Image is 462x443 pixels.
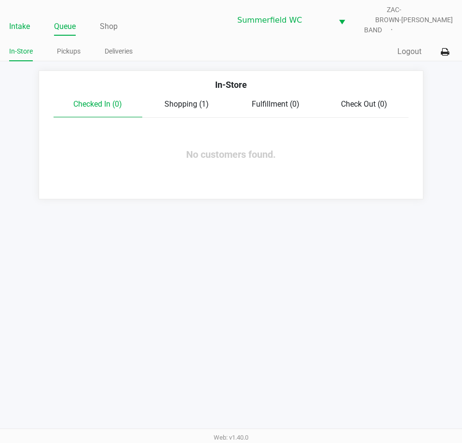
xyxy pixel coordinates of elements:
span: Shopping (1) [164,99,209,109]
span: [PERSON_NAME] [401,15,453,25]
a: Intake [9,20,30,33]
a: Shop [100,20,118,33]
button: Logout [397,46,421,57]
span: Check Out (0) [341,99,387,109]
span: Summerfield WC [237,14,327,26]
a: In-Store [9,45,33,57]
span: In-Store [215,80,247,90]
span: Fulfillment (0) [252,99,299,109]
span: ZAC-BROWN-BAND [361,5,401,35]
span: Web: v1.40.0 [214,434,248,441]
span: Checked In (0) [73,99,122,109]
a: Pickups [57,45,81,57]
button: Select [333,9,351,31]
a: Queue [54,20,76,33]
span: No customers found. [186,149,276,160]
a: Deliveries [105,45,133,57]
